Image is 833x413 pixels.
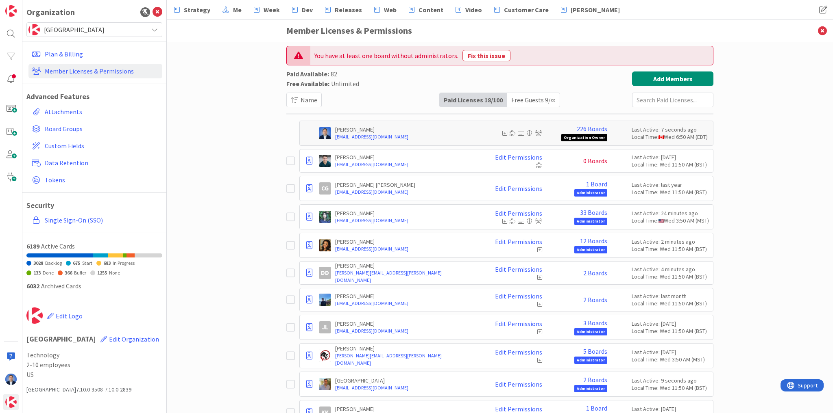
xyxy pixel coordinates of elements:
span: [PERSON_NAME] [571,5,620,15]
a: Single Sign-On (SSO) [28,213,162,227]
span: Dev [302,5,313,15]
div: JL [319,321,331,333]
span: 2-10 employees [26,360,162,370]
input: Search Paid Licenses... [632,93,713,107]
a: Edit Permissions [495,154,542,161]
a: Board Groups [28,121,162,136]
span: 133 [33,270,41,276]
span: Customer Care [504,5,549,15]
a: Edit Permissions [495,292,542,300]
span: Tokens [45,175,159,185]
a: 2 Boards [583,376,607,383]
button: Edit Organization [100,331,159,348]
a: Edit Permissions [495,266,542,273]
span: 683 [103,260,111,266]
a: Web [369,2,401,17]
a: Week [249,2,285,17]
span: 675 [73,260,80,266]
div: Last Active: [DATE] [632,348,709,356]
img: avatar [5,396,17,408]
a: Me [218,2,246,17]
img: DP [319,127,331,139]
span: 6189 [26,242,39,250]
a: Edit Permissions [495,238,542,245]
button: Name [286,93,322,107]
a: Edit Permissions [495,405,542,413]
div: Last Active: [DATE] [632,154,709,161]
p: [PERSON_NAME] [335,154,477,161]
span: 0 Boards [583,157,607,164]
div: Free Guests 9 / ∞ [507,93,559,107]
p: [PERSON_NAME] [335,345,477,352]
a: Strategy [169,2,215,17]
span: Board Groups [45,124,159,134]
span: Unlimited [331,80,359,88]
a: Edit Permissions [495,210,542,217]
p: [PERSON_NAME] [335,210,477,217]
div: Paid Licenses 18 / 100 [440,93,507,107]
img: ca.png [659,135,664,139]
span: Paid Available: [286,70,329,78]
a: 5 Boards [583,348,607,355]
span: [GEOGRAPHIC_DATA] [44,24,144,35]
span: Edit Logo [56,312,83,320]
span: Technology [26,350,162,360]
span: Administrator [574,246,607,253]
a: [EMAIL_ADDRESS][DOMAIN_NAME] [335,188,477,196]
a: 33 Boards [580,209,607,216]
span: Video [465,5,482,15]
p: [PERSON_NAME] [335,320,477,327]
div: Last Active: 9 seconds ago [632,377,709,384]
span: In Progress [113,260,135,266]
div: Local Time: Wed 11:50 AM (BST) [632,300,709,307]
p: [PERSON_NAME] [335,238,477,245]
a: 12 Boards [580,237,607,244]
p: [PERSON_NAME] [335,405,477,413]
a: [PERSON_NAME] [556,2,625,17]
span: 366 [65,270,72,276]
a: [PERSON_NAME][EMAIL_ADDRESS][PERSON_NAME][DOMAIN_NAME] [335,352,477,367]
span: You have at least one board without administrators. [314,51,458,61]
h1: [GEOGRAPHIC_DATA] [26,331,162,348]
div: Last Active: last month [632,292,709,300]
img: JT [319,350,331,362]
span: Administrator [574,357,607,364]
div: Last Active: last year [632,181,709,188]
span: Start [82,260,92,266]
a: 2 Boards [583,296,607,303]
span: Edit Organization [109,335,159,343]
span: Administrator [574,218,607,225]
div: Local Time: Wed 3:50 AM (MST) [632,356,709,363]
a: Custom Fields [28,138,162,153]
a: Edit Permissions [495,348,542,356]
span: Administrator [574,385,607,392]
div: Organization [26,6,75,18]
img: CL [319,239,331,251]
img: CR [319,211,331,223]
a: Plan & Billing [28,47,162,61]
div: Local Time: Wed 11:50 AM (BST) [632,161,709,168]
h1: Security [26,201,162,210]
img: GS [319,294,331,306]
a: [EMAIL_ADDRESS][DOMAIN_NAME] [335,133,477,141]
a: Video [451,2,487,17]
p: [PERSON_NAME] [335,262,477,269]
p: [PERSON_NAME] [335,126,477,133]
span: Name [301,95,317,105]
div: Local Time: Wed 3:50 AM (MST) [632,217,709,224]
span: Free Available: [286,80,329,88]
div: CG [319,182,331,195]
span: Organization Owner [561,134,607,141]
div: Last Active: 7 seconds ago [632,126,709,133]
span: None [109,270,120,276]
a: 2 Boards [583,269,607,277]
div: Local Time: Wed 6:50 AM (EDT) [632,133,709,141]
span: Web [384,5,397,15]
a: 1 Board [586,180,607,188]
img: avatar [26,307,43,324]
div: Last Active: 24 minutes ago [632,210,709,217]
span: Me [233,5,242,15]
span: Administrator [574,189,607,197]
a: Releases [320,2,367,17]
img: us.png [659,219,664,223]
